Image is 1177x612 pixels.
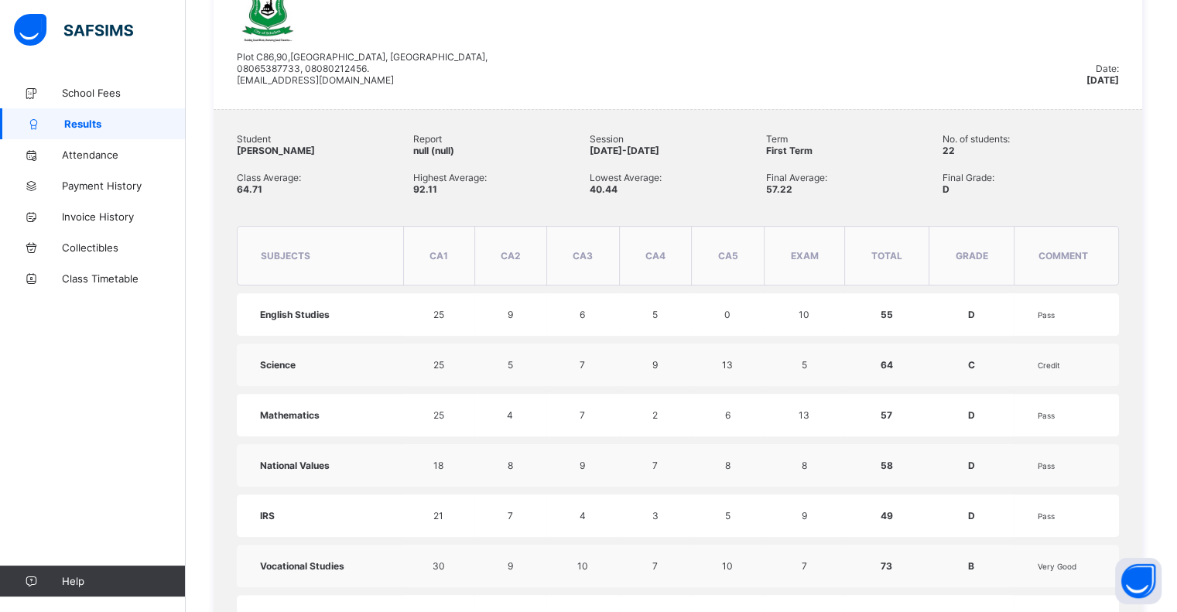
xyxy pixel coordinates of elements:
[1115,558,1162,604] button: Open asap
[943,133,1119,145] span: No. of students:
[62,241,186,254] span: Collectibles
[1037,562,1076,571] span: Very Good
[577,560,588,572] span: 10
[722,359,733,371] span: 13
[968,560,974,572] span: B
[260,510,275,521] span: IRS
[645,250,665,262] span: CA4
[801,560,806,572] span: 7
[881,560,892,572] span: 73
[429,250,448,262] span: CA1
[881,409,892,421] span: 57
[652,560,658,572] span: 7
[652,510,658,521] span: 3
[1037,511,1054,521] span: Pass
[1037,310,1054,320] span: Pass
[968,460,975,471] span: D
[508,560,513,572] span: 9
[413,183,437,195] span: 92.11
[62,210,186,223] span: Invoice History
[62,272,186,285] span: Class Timetable
[1037,411,1054,420] span: Pass
[260,309,330,320] span: English Studies
[62,575,185,587] span: Help
[801,460,806,471] span: 8
[1096,63,1119,74] span: Date:
[580,510,586,521] span: 4
[801,359,806,371] span: 5
[590,133,766,145] span: Session
[1038,250,1087,262] span: comment
[433,560,445,572] span: 30
[1037,361,1059,370] span: Credit
[433,460,443,471] span: 18
[968,510,975,521] span: D
[968,409,975,421] span: D
[413,133,590,145] span: Report
[237,145,315,156] span: [PERSON_NAME]
[652,409,658,421] span: 2
[790,250,818,262] span: Exam
[580,359,585,371] span: 7
[590,172,766,183] span: Lowest Average:
[237,133,413,145] span: Student
[580,460,585,471] span: 9
[880,460,892,471] span: 58
[724,460,730,471] span: 8
[880,359,892,371] span: 64
[573,250,593,262] span: CA3
[501,250,521,262] span: CA2
[722,560,733,572] span: 10
[237,183,262,195] span: 64.71
[508,510,513,521] span: 7
[62,87,186,99] span: School Fees
[724,409,730,421] span: 6
[766,183,792,195] span: 57.22
[799,409,809,421] span: 13
[590,183,618,195] span: 40.44
[799,309,809,320] span: 10
[943,183,949,195] span: D
[968,359,975,371] span: C
[237,51,488,86] span: Plot C86,90,[GEOGRAPHIC_DATA], [GEOGRAPHIC_DATA], 08065387733, 08080212456. [EMAIL_ADDRESS][DOMAI...
[968,309,975,320] span: D
[14,14,133,46] img: safsims
[260,409,320,421] span: Mathematics
[724,309,730,320] span: 0
[508,309,513,320] span: 9
[766,133,943,145] span: Term
[62,149,186,161] span: Attendance
[433,409,444,421] span: 25
[1037,461,1054,470] span: Pass
[508,460,513,471] span: 8
[1086,74,1119,86] span: [DATE]
[880,309,892,320] span: 55
[801,510,806,521] span: 9
[64,118,186,130] span: Results
[766,145,813,156] span: First Term
[724,510,730,521] span: 5
[580,409,585,421] span: 7
[590,145,659,156] span: [DATE]-[DATE]
[507,409,513,421] span: 4
[580,309,585,320] span: 6
[433,359,444,371] span: 25
[260,560,344,572] span: Vocational Studies
[260,359,296,371] span: Science
[433,510,443,521] span: 21
[652,460,658,471] span: 7
[413,172,590,183] span: Highest Average:
[943,145,955,156] span: 22
[943,172,1119,183] span: Final Grade:
[717,250,737,262] span: CA5
[433,309,444,320] span: 25
[413,145,454,156] span: null (null)
[956,250,988,262] span: grade
[871,250,902,262] span: total
[508,359,513,371] span: 5
[880,510,892,521] span: 49
[652,309,658,320] span: 5
[652,359,658,371] span: 9
[260,460,330,471] span: National Values
[237,172,413,183] span: Class Average:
